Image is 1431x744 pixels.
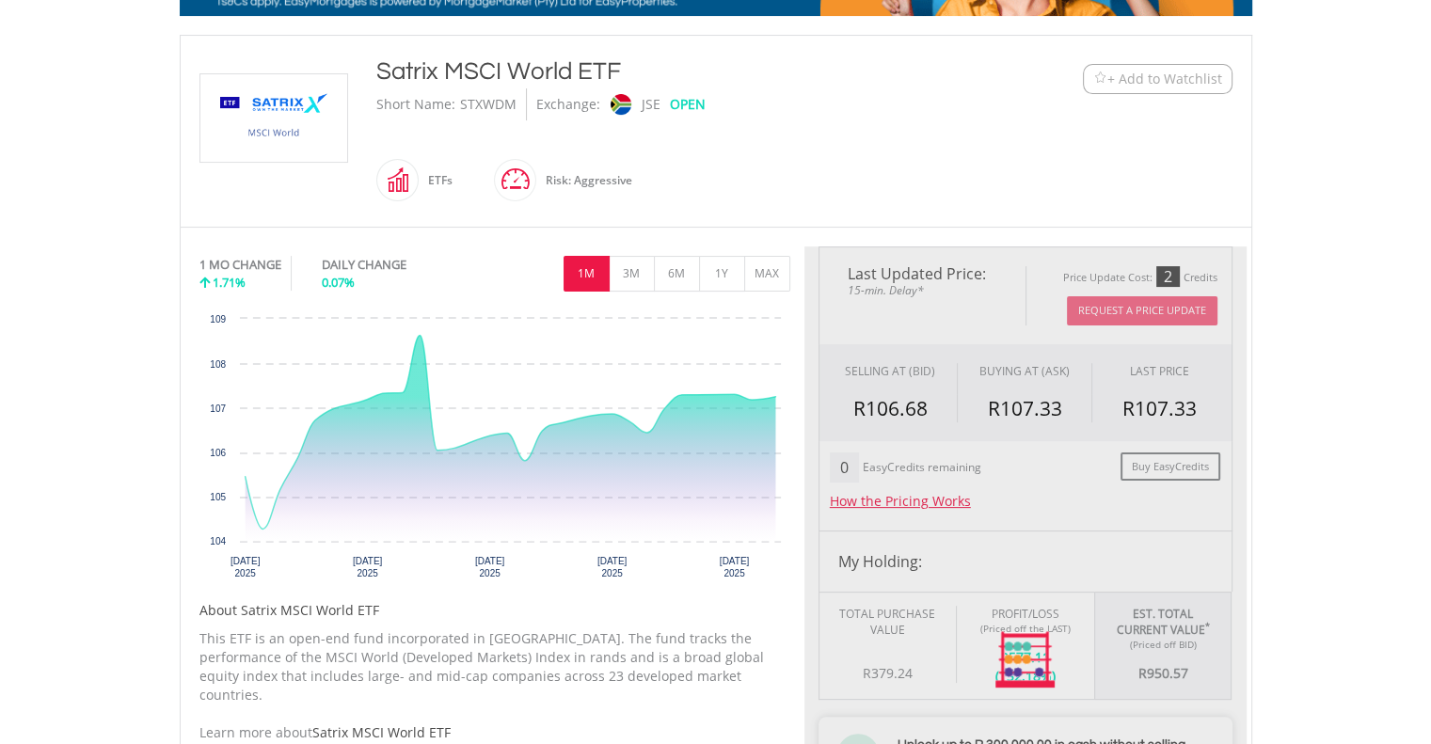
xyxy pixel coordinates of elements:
div: 1 MO CHANGE [199,256,281,274]
text: 107 [210,404,226,414]
text: [DATE] 2025 [352,556,382,578]
div: JSE [642,88,660,120]
button: 3M [609,256,655,292]
button: Watchlist + Add to Watchlist [1083,64,1232,94]
span: 0.07% [322,274,355,291]
text: 108 [210,359,226,370]
span: + Add to Watchlist [1107,70,1222,88]
text: 109 [210,314,226,325]
div: Short Name: [376,88,455,120]
text: 104 [210,536,226,546]
div: DAILY CHANGE [322,256,469,274]
span: Satrix MSCI World ETF [312,723,451,741]
img: jse.png [610,94,630,115]
span: 1.71% [213,274,246,291]
button: 6M [654,256,700,292]
img: Watchlist [1093,71,1107,86]
svg: Interactive chart [199,309,790,592]
div: OPEN [670,88,706,120]
div: Exchange: [536,88,600,120]
div: Learn more about [199,723,790,742]
div: Risk: Aggressive [536,158,632,203]
text: [DATE] 2025 [230,556,260,578]
div: Satrix MSCI World ETF [376,55,967,88]
button: 1M [564,256,610,292]
text: [DATE] 2025 [719,556,749,578]
text: 106 [210,448,226,458]
div: ETFs [419,158,453,203]
text: 105 [210,492,226,502]
p: This ETF is an open-end fund incorporated in [GEOGRAPHIC_DATA]. The fund tracks the performance o... [199,629,790,704]
text: [DATE] 2025 [596,556,627,578]
button: MAX [744,256,790,292]
div: STXWDM [460,88,517,120]
div: Chart. Highcharts interactive chart. [199,309,790,592]
img: EQU.ZA.STXWDM.png [203,74,344,162]
h5: About Satrix MSCI World ETF [199,601,790,620]
button: 1Y [699,256,745,292]
text: [DATE] 2025 [474,556,504,578]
